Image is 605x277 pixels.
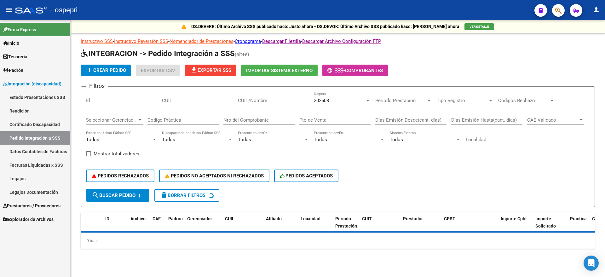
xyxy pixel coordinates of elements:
datatable-header-cell: Padrón [166,212,185,240]
span: Seleccionar Gerenciador [86,117,137,123]
span: Buscar Pedido [92,193,135,198]
datatable-header-cell: Período Prestación [333,212,360,240]
a: Instructivo Reversión SSS [114,38,168,44]
span: Todos [162,137,175,142]
button: Borrar Filtros [154,189,219,202]
span: Prestadores / Proveedores [3,202,60,209]
span: Periodo Prestacion [375,98,426,103]
a: Instructivo SSS [81,38,113,44]
datatable-header-cell: CUIL [222,212,263,240]
mat-icon: person [592,6,600,14]
a: Nomenclador de Prestaciones [170,38,233,44]
a: Descargar Filezilla [262,38,301,44]
datatable-header-cell: Localidad [298,212,333,240]
span: VER DETALLE [470,25,489,28]
a: Cronograma [235,38,261,44]
span: Padrón [3,67,23,74]
button: Crear Pedido [81,65,131,76]
span: - ospepri [50,3,78,17]
span: Codigos Rechazo [498,98,549,103]
mat-icon: search [92,191,99,199]
datatable-header-cell: CPBT [441,212,498,240]
span: Integración (discapacidad) [3,80,61,87]
span: ID [105,216,109,221]
span: CPBT [444,216,455,221]
span: - [327,68,345,73]
span: Tesorería [3,53,27,60]
datatable-header-cell: Prestador [400,212,441,240]
span: Todos [86,137,99,142]
span: Todos [390,137,403,142]
span: CAE [153,216,161,221]
span: Borrar Filtros [160,193,205,198]
span: Archivo [130,216,146,221]
datatable-header-cell: CUIT [360,212,400,240]
span: CUIL [225,216,234,221]
datatable-header-cell: Importe Cpbt. [498,212,533,240]
button: Exportar CSV [136,65,180,76]
span: Crear Pedido [86,67,126,73]
button: PEDIDOS ACEPTADOS [274,170,339,182]
span: Localidad [301,216,320,221]
datatable-header-cell: Gerenciador [185,212,222,240]
mat-icon: add [86,66,93,74]
datatable-header-cell: Afiliado [263,212,298,240]
span: Padrón [168,216,183,221]
mat-icon: delete [160,191,168,199]
datatable-header-cell: Practica [568,212,590,240]
button: VER DETALLE [464,23,494,30]
button: Importar Sistema Externo [241,65,318,76]
span: PEDIDOS RECHAZADOS [92,173,149,179]
h3: Filtros [86,82,108,90]
span: 202508 [314,98,329,103]
span: Todos [238,137,251,142]
button: -Comprobantes [322,65,388,76]
span: (alt+e) [235,51,249,57]
span: Inicio [3,40,19,47]
datatable-header-cell: ID [103,212,128,240]
button: PEDIDOS NO ACEPTADOS NI RECHAZADOS [159,170,269,182]
div: 0 total [81,233,595,249]
span: PEDIDOS NO ACEPTADOS NI RECHAZADOS [165,173,264,179]
mat-icon: file_download [190,66,198,74]
datatable-header-cell: CAE [150,212,166,240]
span: Gerenciador [187,216,212,221]
span: Importe Cpbt. [501,216,528,221]
span: Mostrar totalizadores [94,150,139,158]
span: Practica [570,216,587,221]
span: Explorador de Archivos [3,216,54,223]
span: Afiliado [266,216,282,221]
datatable-header-cell: Archivo [128,212,150,240]
button: Buscar Pedido [86,189,149,202]
p: - - - - - [81,38,595,45]
span: Prestador [403,216,423,221]
span: Importar Sistema Externo [246,68,313,73]
button: PEDIDOS RECHAZADOS [86,170,154,182]
p: DS.DEVERR: Último Archivo SSS publicado hace: Justo ahora - DS.DEVOK: Último Archivo SSS publicad... [191,23,459,30]
datatable-header-cell: Importe Solicitado [533,212,568,240]
span: Tipo Registro [437,98,488,103]
mat-icon: menu [5,6,13,14]
span: Comprobantes [345,68,383,73]
a: Descargar Archivo Configuración FTP [302,38,381,44]
span: PEDIDOS ACEPTADOS [280,173,333,179]
span: Exportar CSV [141,68,175,73]
span: CAE Validado [527,117,578,123]
span: Todos [314,137,327,142]
span: CUIT [362,216,372,221]
span: Exportar SSS [190,67,231,73]
span: Importe Solicitado [535,216,556,228]
span: Período Prestación [335,216,357,228]
span: Firma Express [3,26,36,33]
button: Exportar SSS [185,65,236,76]
div: Open Intercom Messenger [584,256,599,271]
span: INTEGRACION -> Pedido Integración a SSS [81,49,235,58]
